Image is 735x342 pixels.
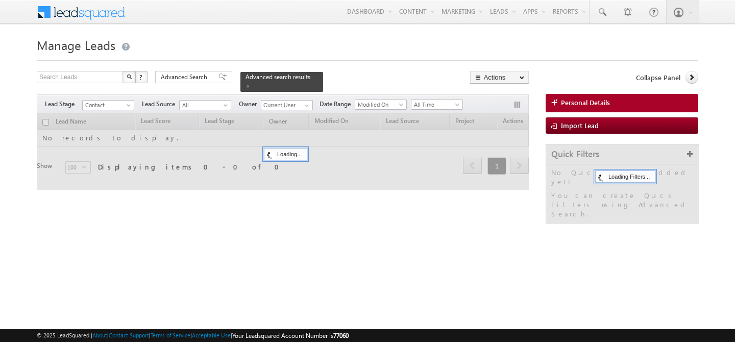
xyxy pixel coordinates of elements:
[37,331,349,340] span: © 2025 LeadSquared | | | | |
[180,101,228,110] span: All
[239,100,261,109] span: Owner
[82,100,134,110] a: Contact
[261,100,313,110] input: Type to Search
[83,101,131,110] span: Contact
[470,71,529,84] button: Actions
[299,101,312,111] a: Show All Items
[192,332,231,338] a: Acceptable Use
[139,72,144,81] span: ?
[135,71,148,83] button: ?
[264,148,307,160] div: Loading...
[92,332,107,338] a: About
[411,100,463,110] a: All Time
[232,332,349,339] span: Your Leadsquared Account Number is
[179,100,231,110] a: All
[636,73,680,82] span: Collapse Panel
[561,121,599,130] span: Import Lead
[411,100,460,109] span: All Time
[246,73,310,81] span: Advanced search results
[142,100,179,109] span: Lead Source
[37,37,115,53] span: Manage Leads
[109,332,149,338] a: Contact Support
[546,94,698,112] a: Personal Details
[127,74,132,79] img: Search
[561,98,610,107] span: Personal Details
[161,72,210,82] span: Advanced Search
[320,100,355,109] span: Date Range
[355,100,404,109] span: Modified On
[333,332,349,339] span: 77060
[595,170,655,183] div: Loading Filters...
[151,332,190,338] a: Terms of Service
[355,100,407,110] a: Modified On
[45,100,82,109] span: Lead Stage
